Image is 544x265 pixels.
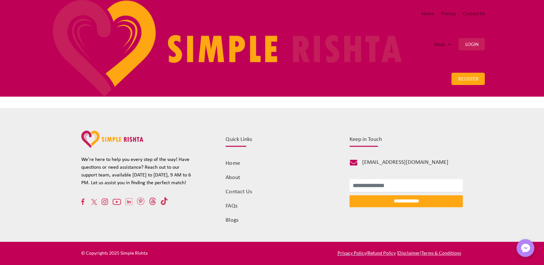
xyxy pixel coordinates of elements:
[362,159,449,165] span: [EMAIL_ADDRESS][DOMAIN_NAME]
[451,62,485,96] a: Register
[226,203,237,209] a: FAQs
[226,217,238,223] a: Blogs
[337,250,366,256] a: Privacy Policy
[81,157,191,185] span: We’re here to help you every step of the way! Have questions or need assistance? Reach out to our...
[451,73,485,85] button: Register
[459,27,485,61] a: Login
[283,250,463,256] p: | |
[398,250,463,256] span: |
[226,189,252,195] a: Contact Us
[421,250,461,256] a: Terms & Conditions
[367,250,395,256] a: Refund Policy
[434,27,451,61] a: Blogs
[226,160,240,166] a: Home
[81,143,144,149] a: Simple rishta logo
[459,38,485,50] button: Login
[350,137,463,146] h4: Keep in Touch
[226,137,328,146] h4: Quick Links
[81,250,148,256] span: © Copyrights 2025 Simple Rishta
[81,131,144,148] img: website-logo-pink-orange
[398,250,420,256] a: Disclaimer
[350,159,357,166] span: 
[226,175,240,181] a: About
[519,242,532,255] img: Messenger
